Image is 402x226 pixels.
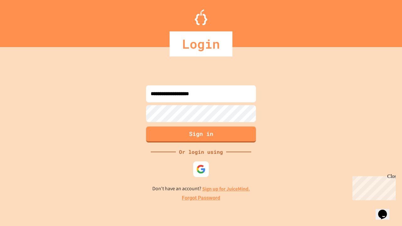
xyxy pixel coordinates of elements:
a: Forgot Password [182,194,220,202]
a: Sign up for JuiceMind. [202,186,250,192]
div: Or login using [176,148,226,156]
button: Sign in [146,126,256,143]
div: Login [170,31,232,56]
p: Don't have an account? [152,185,250,193]
img: Logo.svg [195,9,207,25]
img: google-icon.svg [196,164,206,174]
iframe: chat widget [350,174,396,200]
iframe: chat widget [376,201,396,220]
div: Chat with us now!Close [3,3,43,40]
